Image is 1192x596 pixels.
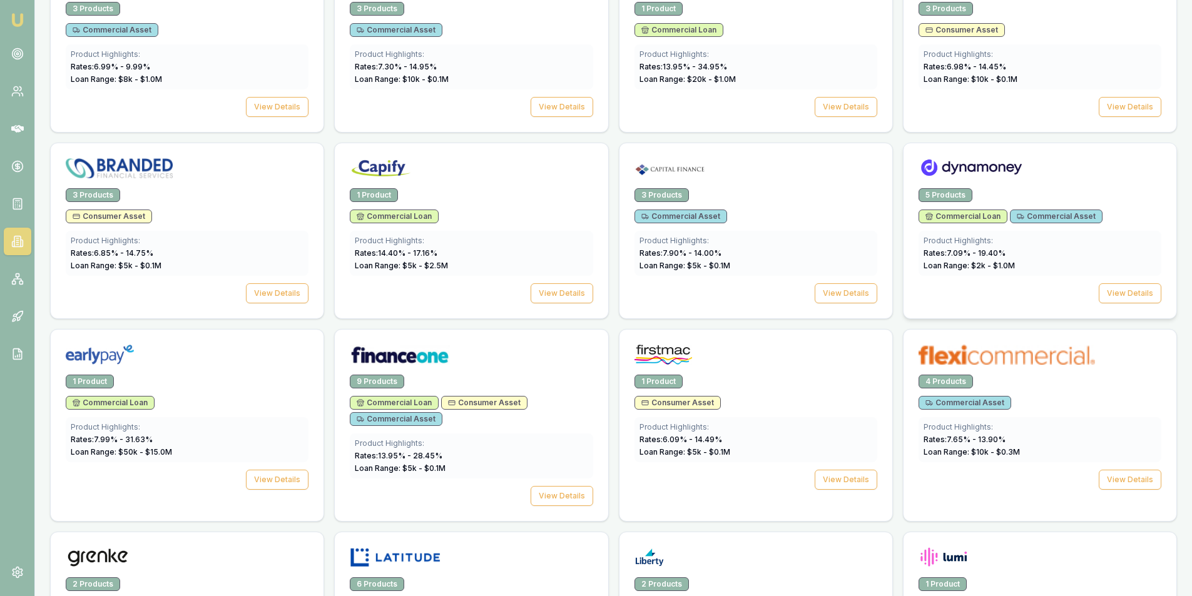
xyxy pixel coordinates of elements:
[924,248,1006,258] span: Rates: 7.09 % - 19.40 %
[71,447,172,457] span: Loan Range: $ 50 k - $ 15.0 M
[334,329,608,522] a: Finance One logo9 ProductsCommercial LoanConsumer AssetCommercial AssetProduct Highlights:Rates:1...
[924,447,1020,457] span: Loan Range: $ 10 k - $ 0.3 M
[639,248,721,258] span: Rates: 7.90 % - 14.00 %
[815,283,877,303] button: View Details
[531,97,593,117] button: View Details
[924,422,1156,432] div: Product Highlights:
[639,74,736,84] span: Loan Range: $ 20 k - $ 1.0 M
[1017,211,1096,221] span: Commercial Asset
[50,143,324,319] a: Branded Financial Services logo3 ProductsConsumer AssetProduct Highlights:Rates:6.85% - 14.75%Loa...
[66,2,120,16] div: 3 Products
[350,547,441,567] img: Latitude logo
[925,211,1001,221] span: Commercial Loan
[531,486,593,506] button: View Details
[73,25,151,35] span: Commercial Asset
[639,447,730,457] span: Loan Range: $ 5 k - $ 0.1 M
[355,261,448,270] span: Loan Range: $ 5 k - $ 2.5 M
[919,547,969,567] img: Lumi logo
[1099,283,1161,303] button: View Details
[355,463,446,473] span: Loan Range: $ 5 k - $ 0.1 M
[355,451,442,460] span: Rates: 13.95 % - 28.45 %
[355,49,588,59] div: Product Highlights:
[639,261,730,270] span: Loan Range: $ 5 k - $ 0.1 M
[357,25,436,35] span: Commercial Asset
[919,158,1024,178] img: Dynamoney logo
[71,248,153,258] span: Rates: 6.85 % - 14.75 %
[619,143,893,319] a: Capital Finance logo3 ProductsCommercial AssetProduct Highlights:Rates:7.90% - 14.00%Loan Range: ...
[350,345,450,365] img: Finance One logo
[639,62,727,71] span: Rates: 13.95 % - 34.95 %
[66,158,173,178] img: Branded Financial Services logo
[71,236,303,246] div: Product Highlights:
[66,345,134,365] img: Earlypay logo
[531,283,593,303] button: View Details
[246,470,308,490] button: View Details
[66,547,130,567] img: Grenke logo
[815,97,877,117] button: View Details
[357,398,432,408] span: Commercial Loan
[73,211,145,221] span: Consumer Asset
[634,188,689,202] div: 3 Products
[246,283,308,303] button: View Details
[924,435,1006,444] span: Rates: 7.65 % - 13.90 %
[619,329,893,522] a: Firstmac logo1 ProductConsumer AssetProduct Highlights:Rates:6.09% - 14.49%Loan Range: $5k - $0.1...
[66,577,120,591] div: 2 Products
[639,236,872,246] div: Product Highlights:
[634,577,689,591] div: 2 Products
[355,62,437,71] span: Rates: 7.30 % - 14.95 %
[50,329,324,522] a: Earlypay logo1 ProductCommercial LoanProduct Highlights:Rates:7.99% - 31.63%Loan Range: $50k - $1...
[924,74,1017,84] span: Loan Range: $ 10 k - $ 0.1 M
[919,375,973,388] div: 4 Products
[919,577,967,591] div: 1 Product
[246,97,308,117] button: View Details
[71,49,303,59] div: Product Highlights:
[639,422,872,432] div: Product Highlights:
[634,345,692,365] img: Firstmac logo
[10,13,25,28] img: emu-icon-u.png
[350,577,404,591] div: 6 Products
[634,2,683,16] div: 1 Product
[641,211,720,221] span: Commercial Asset
[925,398,1004,408] span: Commercial Asset
[448,398,521,408] span: Consumer Asset
[355,236,588,246] div: Product Highlights:
[924,49,1156,59] div: Product Highlights:
[355,438,588,448] div: Product Highlights:
[73,398,148,408] span: Commercial Loan
[634,375,683,388] div: 1 Product
[355,248,437,258] span: Rates: 14.40 % - 17.16 %
[641,25,716,35] span: Commercial Loan
[357,211,432,221] span: Commercial Loan
[903,329,1177,522] a: flexicommercial logo4 ProductsCommercial AssetProduct Highlights:Rates:7.65% - 13.90%Loan Range: ...
[1099,470,1161,490] button: View Details
[71,74,162,84] span: Loan Range: $ 8 k - $ 1.0 M
[925,25,998,35] span: Consumer Asset
[350,375,404,388] div: 9 Products
[919,2,973,16] div: 3 Products
[903,143,1177,319] a: Dynamoney logo5 ProductsCommercial LoanCommercial AssetProduct Highlights:Rates:7.09% - 19.40%Loa...
[71,261,161,270] span: Loan Range: $ 5 k - $ 0.1 M
[66,375,114,388] div: 1 Product
[66,188,120,202] div: 3 Products
[357,414,436,424] span: Commercial Asset
[71,62,150,71] span: Rates: 6.99 % - 9.99 %
[639,435,722,444] span: Rates: 6.09 % - 14.49 %
[924,236,1156,246] div: Product Highlights:
[919,345,1095,365] img: flexicommercial logo
[634,158,706,178] img: Capital Finance logo
[71,435,153,444] span: Rates: 7.99 % - 31.63 %
[355,74,449,84] span: Loan Range: $ 10 k - $ 0.1 M
[641,398,714,408] span: Consumer Asset
[639,49,872,59] div: Product Highlights:
[350,188,398,202] div: 1 Product
[634,547,665,567] img: Liberty logo
[815,470,877,490] button: View Details
[1099,97,1161,117] button: View Details
[350,2,404,16] div: 3 Products
[350,158,412,178] img: Capify logo
[71,422,303,432] div: Product Highlights:
[924,261,1015,270] span: Loan Range: $ 2 k - $ 1.0 M
[919,188,972,202] div: 5 Products
[924,62,1006,71] span: Rates: 6.98 % - 14.45 %
[334,143,608,319] a: Capify logo1 ProductCommercial LoanProduct Highlights:Rates:14.40% - 17.16%Loan Range: $5k - $2.5...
